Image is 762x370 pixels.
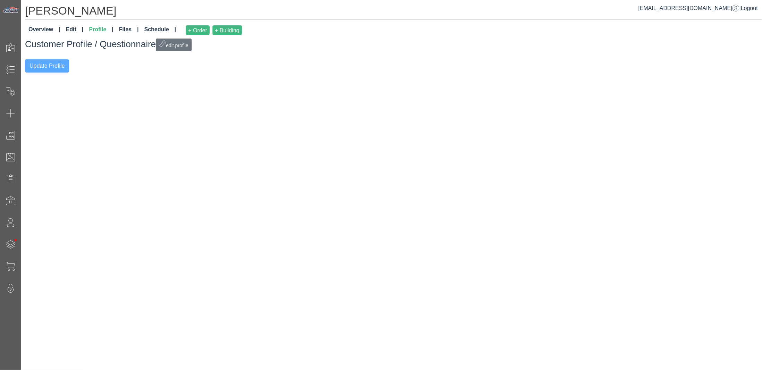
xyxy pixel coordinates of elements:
span: Update Profile [30,63,65,69]
a: Files [116,23,142,38]
a: Edit [63,23,86,38]
img: Metals Direct Inc Logo [2,6,19,14]
button: + Order [186,25,210,35]
h1: [PERSON_NAME] [25,4,762,20]
a: Schedule [142,23,179,38]
h3: Customer Profile / Questionnaire [25,39,762,51]
a: [EMAIL_ADDRESS][DOMAIN_NAME] [638,5,739,11]
div: | [638,4,758,12]
span: • [7,229,24,251]
button: Update Profile [25,59,69,73]
a: Profile [86,23,116,38]
a: Overview [26,23,63,38]
button: + Building [212,25,242,35]
span: Logout [741,5,758,11]
button: edit profile [156,39,192,51]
